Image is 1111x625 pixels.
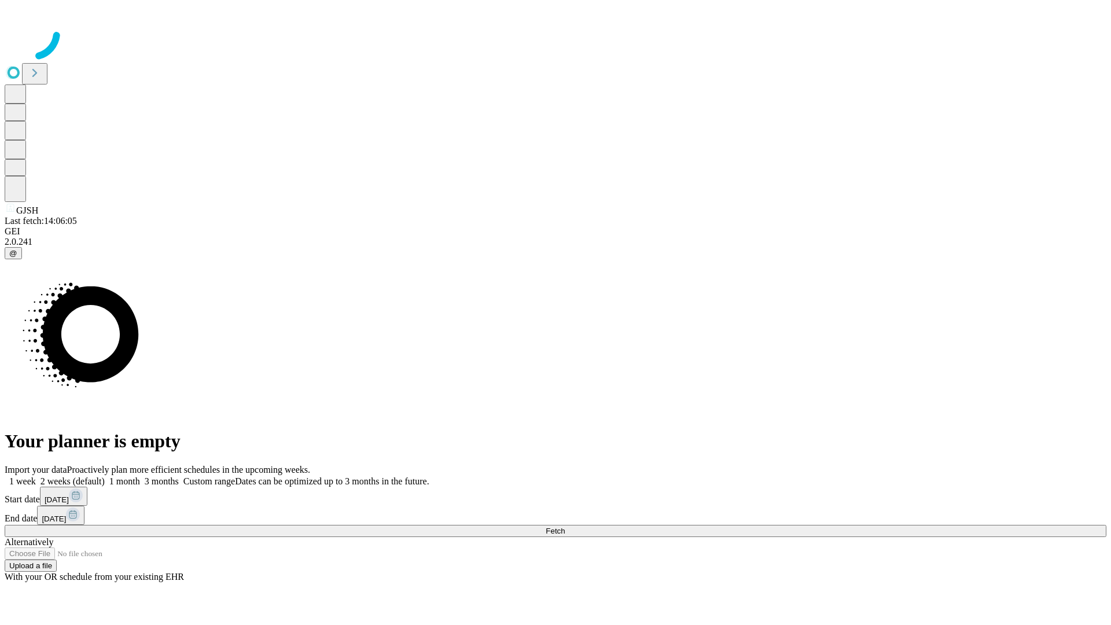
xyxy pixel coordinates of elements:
[5,525,1106,537] button: Fetch
[5,465,67,475] span: Import your data
[37,506,84,525] button: [DATE]
[5,572,184,582] span: With your OR schedule from your existing EHR
[9,476,36,486] span: 1 week
[5,431,1106,452] h1: Your planner is empty
[183,476,235,486] span: Custom range
[41,476,105,486] span: 2 weeks (default)
[5,247,22,259] button: @
[235,476,429,486] span: Dates can be optimized up to 3 months in the future.
[16,205,38,215] span: GJSH
[5,216,77,226] span: Last fetch: 14:06:05
[5,506,1106,525] div: End date
[5,226,1106,237] div: GEI
[42,514,66,523] span: [DATE]
[45,495,69,504] span: [DATE]
[5,560,57,572] button: Upload a file
[5,537,53,547] span: Alternatively
[40,487,87,506] button: [DATE]
[5,237,1106,247] div: 2.0.241
[67,465,310,475] span: Proactively plan more efficient schedules in the upcoming weeks.
[109,476,140,486] span: 1 month
[546,527,565,535] span: Fetch
[5,487,1106,506] div: Start date
[9,249,17,258] span: @
[145,476,179,486] span: 3 months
